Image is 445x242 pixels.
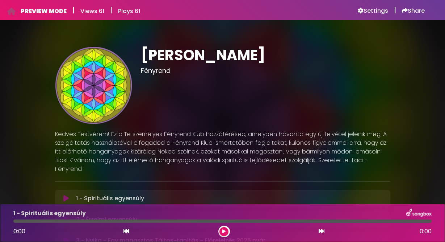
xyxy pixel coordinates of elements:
[13,209,86,218] p: 1 - Spirituális egyensúly
[21,8,67,15] h6: PREVIEW MODE
[110,6,112,15] h5: |
[402,7,425,15] a: Share
[141,46,390,64] h1: [PERSON_NAME]
[420,227,432,236] span: 0:00
[80,8,104,15] h6: Views 61
[72,6,75,15] h5: |
[55,46,133,124] img: tZdHPxKtS5WkpfQ2P9l4
[141,67,390,75] h3: Fényrend
[76,194,144,203] p: 1 - Spirituális egyensúly
[406,209,432,218] img: songbox-logo-white.png
[358,7,388,15] a: Settings
[13,227,25,235] span: 0:00
[55,130,390,173] p: Kedves Testvérem! Ez a Te személyes Fényrend Klub hozzáférésed, amelyben havonta egy új felvétel ...
[118,8,140,15] h6: Plays 61
[394,6,396,15] h5: |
